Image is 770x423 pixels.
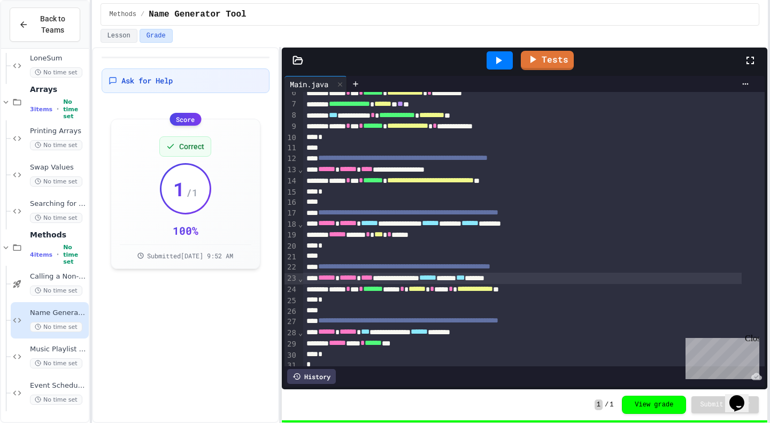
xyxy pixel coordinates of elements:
iframe: chat widget [681,334,759,379]
span: No time set [30,213,82,223]
span: Fold line [298,274,303,283]
span: No time set [30,395,82,405]
button: Submit Answer [691,396,759,413]
div: 20 [284,241,298,252]
span: Ask for Help [121,75,173,86]
div: 8 [284,110,298,121]
span: Methods [30,230,87,240]
span: LoneSum [30,54,87,63]
span: Arrays [30,84,87,94]
button: Lesson [101,29,137,43]
span: 3 items [30,106,52,113]
span: No time set [30,322,82,332]
span: No time set [30,176,82,187]
span: Printing Arrays [30,127,87,136]
div: 24 [284,284,298,296]
div: 7 [284,99,298,110]
span: Back to Teams [35,13,71,36]
span: 4 items [30,251,52,258]
span: No time set [30,358,82,368]
a: Tests [521,51,574,70]
span: Submitted [DATE] 9:52 AM [147,251,233,260]
span: Methods [110,10,136,19]
button: Grade [140,29,173,43]
div: 17 [284,208,298,219]
span: 1 [610,401,613,409]
div: 27 [284,317,298,328]
button: View grade [622,396,686,414]
div: 11 [284,143,298,153]
span: 1 [595,399,603,410]
span: / [141,10,144,19]
span: No time set [63,98,86,120]
div: Score [170,113,201,126]
div: 100 % [173,223,198,238]
span: • [57,105,59,113]
span: Calling a Non-void Method [30,272,87,281]
span: Swap Values [30,163,87,172]
div: 13 [284,165,298,176]
div: 25 [284,296,298,306]
div: 31 [284,360,298,371]
span: No time set [30,286,82,296]
div: 28 [284,328,298,339]
span: • [57,250,59,259]
iframe: chat widget [725,380,759,412]
div: 12 [284,153,298,165]
div: 21 [284,252,298,263]
div: 16 [284,197,298,208]
span: Fold line [298,220,303,228]
span: Correct [179,141,204,152]
div: 26 [284,306,298,317]
div: 18 [284,219,298,230]
div: Main.java [284,79,334,90]
span: Event Scheduler Debugger [30,381,87,390]
div: History [287,369,336,384]
span: Fold line [298,328,303,337]
div: 14 [284,176,298,187]
span: / [605,401,609,409]
div: 22 [284,262,298,273]
span: Name Generator Tool [30,309,87,318]
span: No time set [30,67,82,78]
button: Back to Teams [10,7,80,42]
span: Fold line [298,165,303,174]
div: 29 [284,339,298,350]
span: No time set [30,140,82,150]
span: Music Playlist Manager [30,345,87,354]
div: Main.java [284,76,347,92]
span: / 1 [186,185,198,200]
div: 9 [284,121,298,133]
div: 6 [284,88,298,99]
div: Chat with us now!Close [4,4,74,68]
span: 1 [173,178,185,199]
div: 15 [284,187,298,198]
div: 10 [284,133,298,143]
div: 19 [284,230,298,241]
span: Name Generator Tool [149,8,246,21]
div: 23 [284,273,298,284]
div: 30 [284,350,298,361]
span: No time set [63,244,86,265]
span: Submit Answer [700,401,750,409]
span: Searching for a Value [30,199,87,209]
